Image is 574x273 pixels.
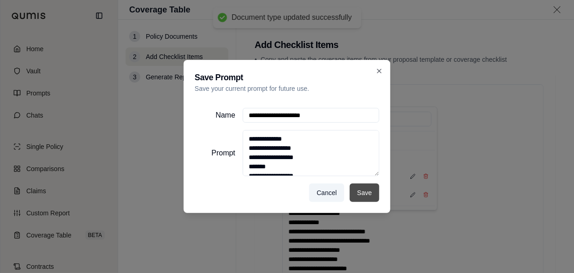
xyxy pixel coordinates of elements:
[195,110,235,121] label: Name
[309,184,344,202] button: Cancel
[195,148,235,159] label: Prompt
[195,71,379,84] h2: Save Prompt
[195,84,379,93] p: Save your current prompt for future use.
[350,184,379,202] button: Save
